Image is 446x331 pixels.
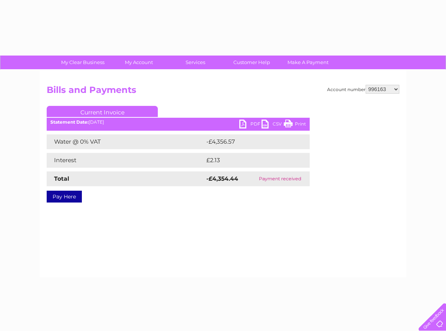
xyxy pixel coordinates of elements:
[165,56,226,69] a: Services
[54,175,69,182] strong: Total
[47,134,204,149] td: Water @ 0% VAT
[284,120,306,130] a: Print
[262,120,284,130] a: CSV
[47,153,204,168] td: Interest
[206,175,238,182] strong: -£4,354.44
[327,85,399,94] div: Account number
[47,120,310,125] div: [DATE]
[239,120,262,130] a: PDF
[250,171,310,186] td: Payment received
[277,56,339,69] a: Make A Payment
[50,119,89,125] b: Statement Date:
[109,56,170,69] a: My Account
[52,56,113,69] a: My Clear Business
[204,153,291,168] td: £2.13
[47,191,82,203] a: Pay Here
[221,56,282,69] a: Customer Help
[47,85,399,99] h2: Bills and Payments
[204,134,299,149] td: -£4,356.57
[47,106,158,117] a: Current Invoice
